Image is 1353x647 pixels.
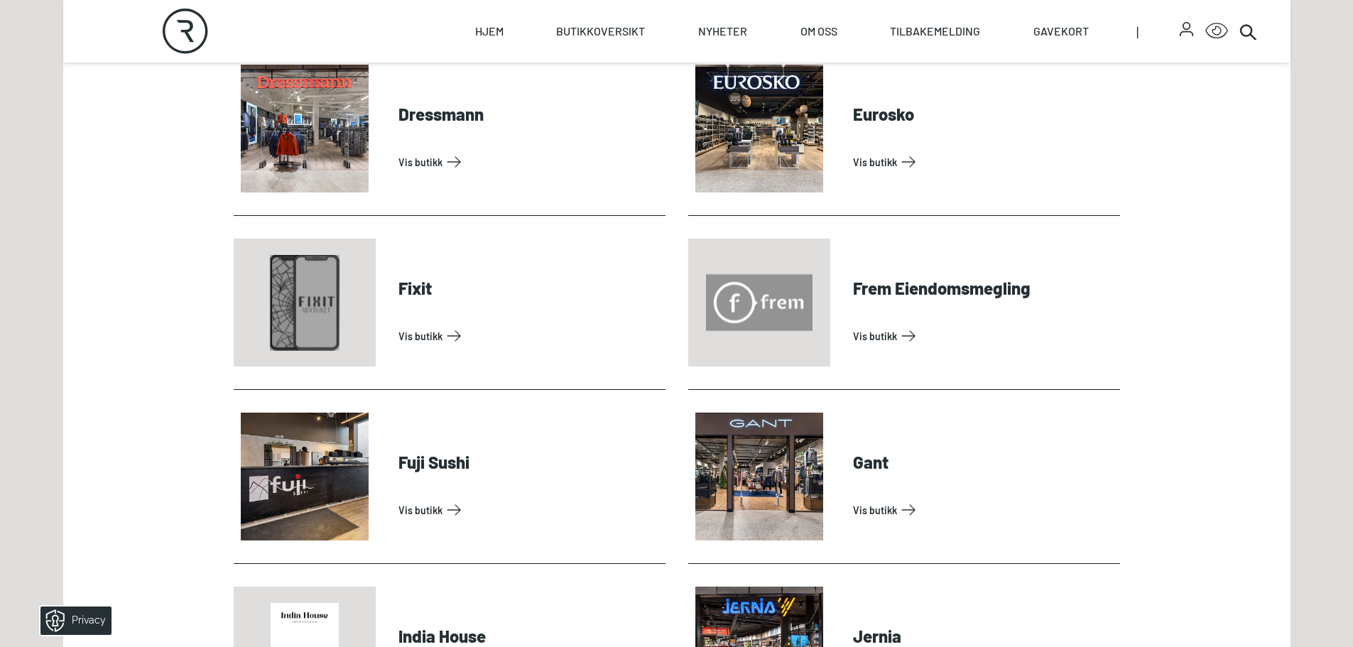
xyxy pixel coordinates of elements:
[398,499,660,521] a: Vis Butikk: Fuji Sushi
[1205,20,1228,43] button: Open Accessibility Menu
[398,325,660,347] a: Vis Butikk: Fixit
[853,151,1114,173] a: Vis Butikk: Eurosko
[853,325,1114,347] a: Vis Butikk: Frem Eiendomsmegling
[398,151,660,173] a: Vis Butikk: Dressmann
[853,499,1114,521] a: Vis Butikk: Gant
[14,602,130,640] iframe: Manage Preferences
